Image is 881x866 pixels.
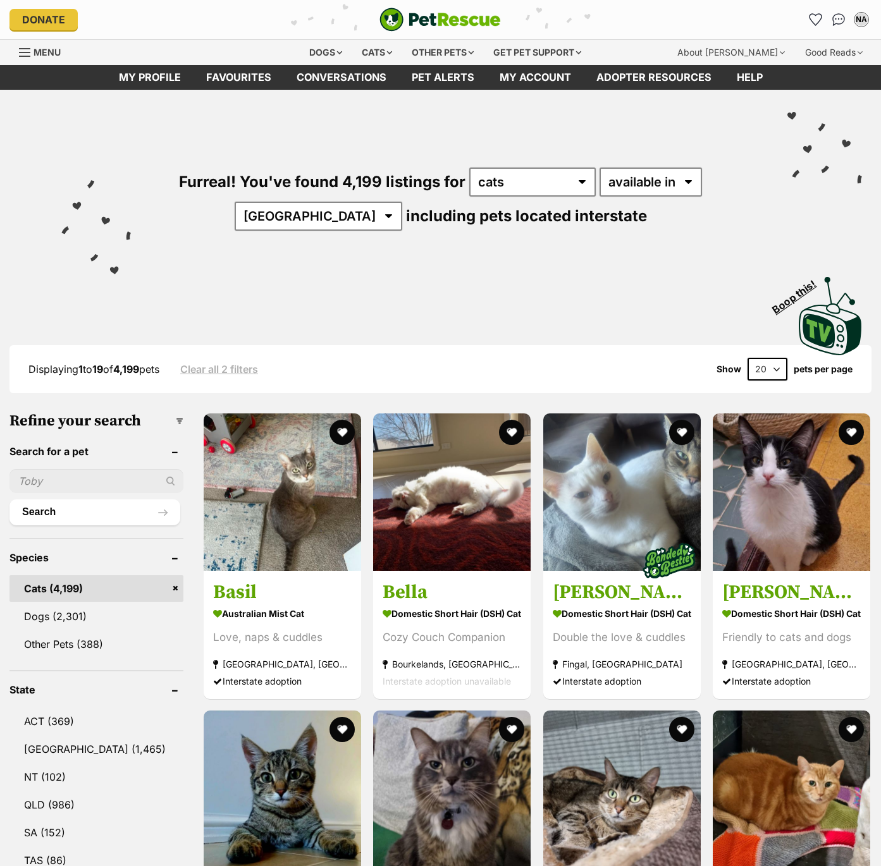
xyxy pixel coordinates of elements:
div: Cozy Couch Companion [383,628,521,645]
header: Species [9,552,183,563]
span: Furreal! You've found 4,199 listings for [179,173,465,191]
img: bonded besties [638,528,701,592]
span: Interstate adoption unavailable [383,675,511,686]
header: Search for a pet [9,446,183,457]
a: PetRescue [379,8,501,32]
a: QLD (986) [9,791,183,818]
a: Conversations [829,9,849,30]
img: Felix - Domestic Short Hair (DSH) Cat [713,413,870,571]
a: [GEOGRAPHIC_DATA] (1,465) [9,736,183,762]
strong: [GEOGRAPHIC_DATA], [GEOGRAPHIC_DATA] [213,655,352,672]
strong: 19 [92,363,103,375]
a: Favourites [194,65,284,90]
ul: Account quick links [806,9,872,30]
img: Finn & Rudy - Domestic Short Hair (DSH) Cat [543,413,701,571]
a: Boop this! [799,265,862,358]
a: Adopter resources [584,65,724,90]
button: favourite [839,420,864,445]
a: Clear all 2 filters [180,363,258,375]
label: pets per page [794,364,853,374]
a: My account [487,65,584,90]
div: Friendly to cats and dogs [722,628,861,645]
a: [PERSON_NAME] Domestic Short Hair (DSH) Cat Friendly to cats and dogs [GEOGRAPHIC_DATA], [GEOGRAP... [713,570,870,698]
img: Basil - Australian Mist Cat [204,413,361,571]
a: Donate [9,9,78,30]
img: Bella - Domestic Short Hair (DSH) Cat [373,413,531,571]
span: Displaying to of pets [28,363,159,375]
strong: Australian Mist Cat [213,604,352,622]
div: Love, naps & cuddles [213,628,352,645]
img: logo-cat-932fe2b9b8326f06289b0f2fb663e598f794de774fb13d1741a6617ecf9a85b4.svg [379,8,501,32]
h3: [PERSON_NAME] & [PERSON_NAME] [553,580,691,604]
strong: Domestic Short Hair (DSH) Cat [722,604,861,622]
a: SA (152) [9,819,183,846]
strong: Fingal, [GEOGRAPHIC_DATA] [553,655,691,672]
button: favourite [330,420,355,445]
a: Bella Domestic Short Hair (DSH) Cat Cozy Couch Companion Bourkelands, [GEOGRAPHIC_DATA] Interstat... [373,570,531,698]
div: Interstate adoption [553,672,691,689]
a: Dogs (2,301) [9,603,183,630]
strong: Domestic Short Hair (DSH) Cat [383,604,521,622]
a: Pet alerts [399,65,487,90]
button: Search [9,499,180,525]
div: Get pet support [484,40,590,65]
button: My account [851,9,872,30]
img: chat-41dd97257d64d25036548639549fe6c8038ab92f7586957e7f3b1b290dea8141.svg [832,13,846,26]
div: NA [855,13,868,26]
a: conversations [284,65,399,90]
img: PetRescue TV logo [799,277,862,355]
a: My profile [106,65,194,90]
strong: Bourkelands, [GEOGRAPHIC_DATA] [383,655,521,672]
a: Favourites [806,9,826,30]
div: About [PERSON_NAME] [668,40,794,65]
header: State [9,684,183,695]
h3: [PERSON_NAME] [722,580,861,604]
a: [PERSON_NAME] & [PERSON_NAME] Domestic Short Hair (DSH) Cat Double the love & cuddles Fingal, [GE... [543,570,701,698]
a: Basil Australian Mist Cat Love, naps & cuddles [GEOGRAPHIC_DATA], [GEOGRAPHIC_DATA] Interstate ad... [204,570,361,698]
div: Interstate adoption [722,672,861,689]
div: Dogs [300,40,351,65]
button: favourite [500,717,525,742]
strong: Domestic Short Hair (DSH) Cat [553,604,691,622]
button: favourite [669,420,694,445]
span: Menu [34,47,61,58]
a: Other Pets (388) [9,631,183,657]
h3: Basil [213,580,352,604]
button: favourite [330,717,355,742]
button: favourite [500,420,525,445]
strong: [GEOGRAPHIC_DATA], [GEOGRAPHIC_DATA] [722,655,861,672]
button: favourite [839,717,864,742]
strong: 4,199 [113,363,139,375]
a: Menu [19,40,70,63]
div: Double the love & cuddles [553,628,691,645]
span: including pets located interstate [406,207,647,225]
button: favourite [669,717,694,742]
div: Cats [353,40,401,65]
h3: Bella [383,580,521,604]
h3: Refine your search [9,412,183,430]
a: Cats (4,199) [9,575,183,602]
input: Toby [9,469,183,493]
strong: 1 [78,363,83,375]
a: Help [724,65,775,90]
a: ACT (369) [9,708,183,735]
div: Interstate adoption [213,672,352,689]
div: Other pets [403,40,483,65]
span: Boop this! [770,270,829,315]
span: Show [717,364,741,374]
div: Good Reads [796,40,872,65]
a: NT (102) [9,764,183,790]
